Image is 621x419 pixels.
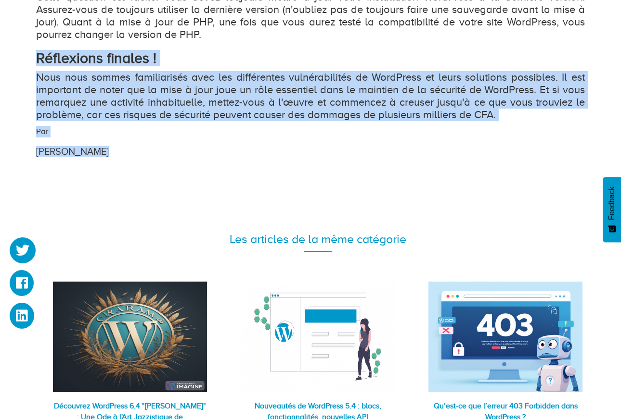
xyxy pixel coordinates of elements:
[603,177,621,242] button: Feedback - Afficher l’enquête
[36,71,585,121] p: Nous nous sommes familiarisés avec les différentes vulnérabilités de WordPress et leurs solutions...
[573,371,609,407] iframe: Drift Widget Chat Controller
[29,126,498,159] div: Par
[608,186,616,220] span: Feedback
[36,50,156,66] strong: Réflexions finales !
[428,282,582,392] img: Qu’est-ce que l’erreur 403 Forbidden dans WordPress ?
[53,282,207,392] img: Découvrez WordPress 6.4 "Shirley" : Une Ode à l'Art Jazzistique de Shirley Horn
[36,146,491,157] h3: [PERSON_NAME]
[43,231,592,248] div: Les articles de la même catégorie
[241,282,395,392] img: Nouveautés de WordPress 5.4 : blocs, fonctionnalités, nouvelles API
